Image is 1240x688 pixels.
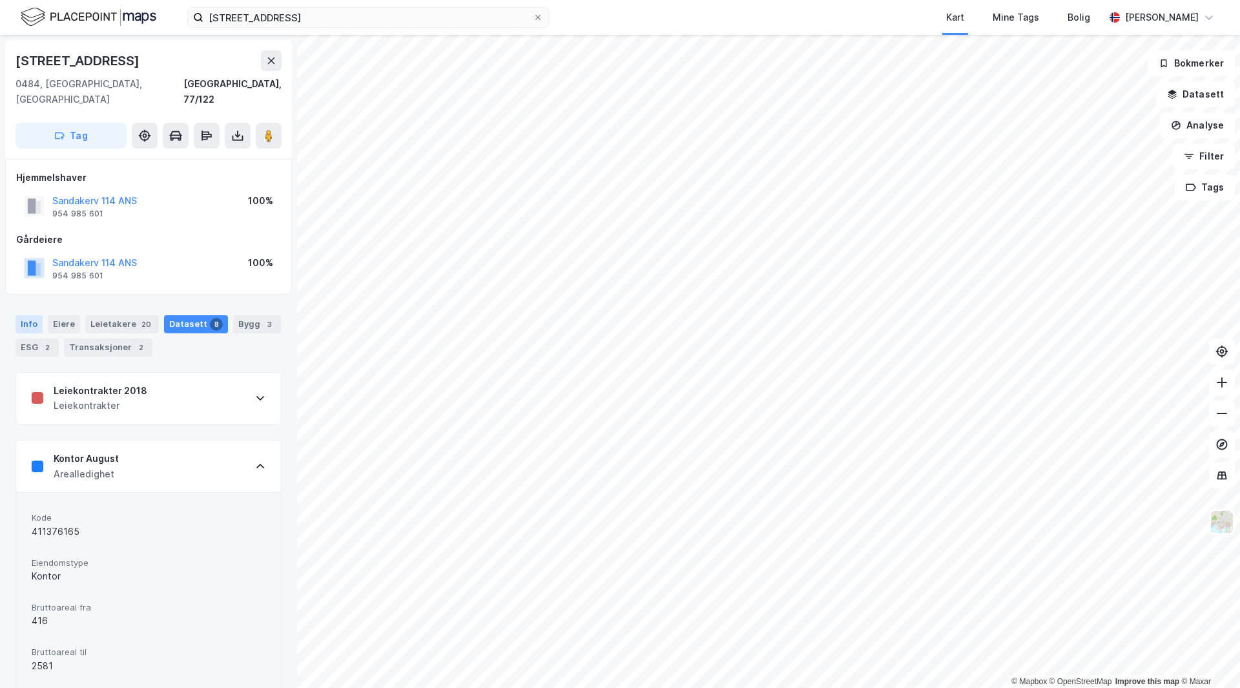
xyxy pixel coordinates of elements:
iframe: Chat Widget [1175,626,1240,688]
div: 3 [263,318,276,331]
div: Leiekontrakter 2018 [54,383,147,399]
div: 0484, [GEOGRAPHIC_DATA], [GEOGRAPHIC_DATA] [15,76,183,107]
img: Z [1210,510,1234,534]
div: [STREET_ADDRESS] [15,50,142,71]
button: Tag [15,123,127,149]
span: Kode [32,512,265,523]
span: Bruttoareal fra [32,602,265,613]
span: Eiendomstype [32,558,265,568]
div: 416 [32,613,265,629]
button: Filter [1173,143,1235,169]
div: [PERSON_NAME] [1125,10,1199,25]
input: Søk på adresse, matrikkel, gårdeiere, leietakere eller personer [203,8,533,27]
div: Transaksjoner [64,339,152,357]
div: 954 985 601 [52,209,103,219]
a: Mapbox [1011,677,1047,686]
button: Tags [1175,174,1235,200]
img: logo.f888ab2527a4732fd821a326f86c7f29.svg [21,6,156,28]
div: Kontor August [54,451,119,466]
div: ESG [15,339,59,357]
span: Bruttoareal til [32,647,265,658]
div: 954 985 601 [52,271,103,281]
div: Info [15,315,43,333]
div: Datasett [164,315,228,333]
div: 8 [210,318,223,331]
div: Gårdeiere [16,232,281,247]
div: Eiere [48,315,80,333]
button: Bokmerker [1148,50,1235,76]
div: Leietakere [85,315,159,333]
div: 411376165 [32,524,265,539]
a: OpenStreetMap [1049,677,1112,686]
div: 100% [248,255,273,271]
div: 2 [41,341,54,354]
div: 2 [134,341,147,354]
div: Arealledighet [54,466,119,482]
div: 2581 [32,658,265,674]
div: Bygg [233,315,281,333]
button: Datasett [1156,81,1235,107]
div: Kart [946,10,964,25]
div: Hjemmelshaver [16,170,281,185]
div: Mine Tags [993,10,1039,25]
div: 100% [248,193,273,209]
div: [GEOGRAPHIC_DATA], 77/122 [183,76,282,107]
div: Leiekontrakter [54,398,147,413]
a: Improve this map [1115,677,1179,686]
div: 20 [139,318,154,331]
div: Kontor [32,568,265,584]
button: Analyse [1160,112,1235,138]
div: Bolig [1068,10,1090,25]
